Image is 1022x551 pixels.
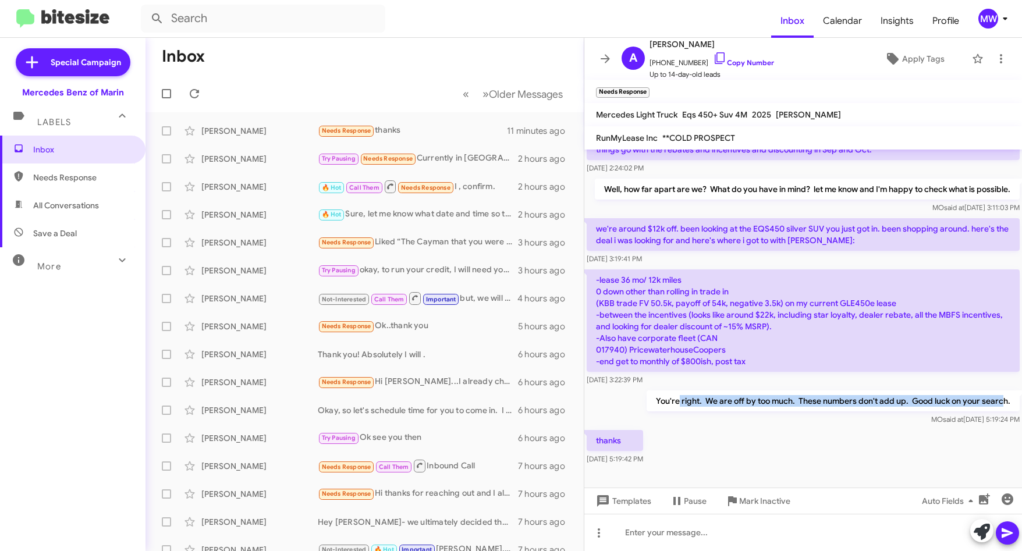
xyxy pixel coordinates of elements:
span: » [482,87,489,101]
p: Well, how far apart are we? What do you have in mind? let me know and I'm happy to check what is ... [595,179,1020,200]
div: [PERSON_NAME] [201,376,318,388]
span: Not-Interested [322,296,367,303]
div: [PERSON_NAME] [201,237,318,248]
button: MW [968,9,1009,29]
span: Needs Response [322,490,371,497]
div: Ok..thank you [318,319,518,333]
span: Needs Response [401,184,450,191]
button: Next [475,82,570,106]
span: [DATE] 5:19:42 PM [587,454,643,463]
div: Mercedes Benz of Marin [22,87,124,98]
div: [PERSON_NAME] [201,404,318,416]
span: Needs Response [322,463,371,471]
div: 6 hours ago [518,376,574,388]
div: Hey [PERSON_NAME]- we ultimately decided the Mercedes GLS won't work for our family. Thanks for t... [318,516,518,528]
div: [PERSON_NAME] [201,460,318,472]
a: Calendar [814,4,871,38]
nav: Page navigation example [456,82,570,106]
span: Needs Response [322,239,371,246]
div: [PERSON_NAME] [201,125,318,137]
div: Hi thanks for reaching out and I already took delivery from east bay dealer. 🙏 [318,487,518,500]
span: Eqs 450+ Suv 4M [682,109,747,120]
p: You're right. We are off by too much. These numbers don't add up. Good luck on your search. [647,390,1020,411]
span: Inbox [33,144,132,155]
span: Needs Response [322,378,371,386]
div: 4 hours ago [517,293,574,304]
span: [PHONE_NUMBER] [650,51,774,69]
span: Needs Response [363,155,413,162]
span: Try Pausing [322,434,356,442]
a: Profile [923,4,968,38]
span: MO [DATE] 3:11:03 PM [932,203,1020,212]
span: Up to 14-day-old leads [650,69,774,80]
div: but, we will always recommend you doing it at [GEOGRAPHIC_DATA] [318,291,517,305]
span: Save a Deal [33,227,77,239]
div: okay, to run your credit, I will need your social security number, date of birth and full name. I... [318,264,518,277]
span: Older Messages [489,88,563,101]
span: Try Pausing [322,266,356,274]
span: Special Campaign [51,56,121,68]
div: 3 hours ago [518,265,574,276]
a: Inbox [771,4,814,38]
button: Auto Fields [913,490,987,511]
span: More [37,261,61,272]
span: [DATE] 2:24:02 PM [587,163,644,172]
div: 6 hours ago [518,349,574,360]
h1: Inbox [162,47,205,66]
span: Important [426,296,456,303]
span: MO [DATE] 5:19:24 PM [931,415,1020,424]
div: Ok see you then [318,431,518,445]
span: said at [943,415,963,424]
div: Hi [PERSON_NAME]...I already checked it out and I'm only interested in an S or GTS, thanks. [318,375,518,389]
span: Apply Tags [902,48,945,69]
div: [PERSON_NAME] [201,488,318,500]
div: Okay, so let's schedule time for you to come in. I can show you multiple options: 1) buying your ... [318,404,518,416]
span: « [463,87,469,101]
div: I , confirm. [318,179,518,194]
span: Call Them [379,463,409,471]
span: All Conversations [33,200,99,211]
div: Liked “The Cayman that you were inquiring about has sold, unfortunately. check out our inventory ... [318,236,518,249]
span: 🔥 Hot [322,184,342,191]
div: [PERSON_NAME] [201,321,318,332]
div: [PERSON_NAME] [201,153,318,165]
div: 2 hours ago [518,209,574,221]
button: Apply Tags [861,48,966,69]
span: Mark Inactive [739,490,790,511]
div: Currently in [GEOGRAPHIC_DATA]. [PERSON_NAME] revisit this later next month [318,152,518,165]
span: Auto Fields [922,490,978,511]
span: Labels [37,117,71,127]
div: MW [978,9,998,29]
span: Needs Response [322,127,371,134]
button: Previous [456,82,476,106]
button: Templates [584,490,661,511]
div: 6 hours ago [518,404,574,416]
p: we're around $12k off. been looking at the EQS450 silver SUV you just got in. been shopping aroun... [587,218,1020,251]
div: 2 hours ago [518,181,574,193]
span: Needs Response [33,172,132,183]
span: **COLD PROSPECT [662,133,735,143]
button: Mark Inactive [716,490,800,511]
span: [PERSON_NAME] [776,109,841,120]
span: [DATE] 3:19:41 PM [587,254,642,263]
a: Insights [871,4,923,38]
div: 3 hours ago [518,237,574,248]
div: 11 minutes ago [507,125,574,137]
p: -﻿lease 36 mo/ 12k miles ﻿0 down other than rolling in trade in (KBB trade FV 50.5k, payoff of 54... [587,269,1020,372]
span: RunMyLease Inc [596,133,658,143]
div: 6 hours ago [518,432,574,444]
a: Copy Number [713,58,774,67]
div: Inbound Call [318,458,518,473]
div: [PERSON_NAME] [201,516,318,528]
div: thanks [318,124,507,137]
div: 7 hours ago [518,488,574,500]
div: [PERSON_NAME] [201,349,318,360]
span: Needs Response [322,322,371,330]
span: Call Them [349,184,379,191]
div: 7 hours ago [518,460,574,472]
div: [PERSON_NAME] [201,293,318,304]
